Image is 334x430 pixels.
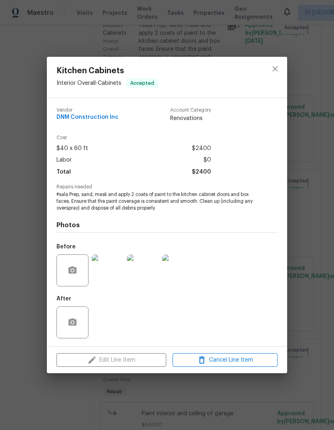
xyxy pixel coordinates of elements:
span: #sala Prep, sand, mask and apply 2 coats of paint to the kitchen cabinet doors and box faces. Ens... [56,191,256,211]
h4: Photos [56,221,278,229]
button: Cancel Line Item [173,353,278,367]
span: $2400 [192,166,211,178]
h5: After [56,296,71,302]
span: Total [56,166,71,178]
span: Account Category [170,108,211,113]
span: Vendor [56,108,119,113]
span: Kitchen Cabinets [56,66,158,75]
span: $0 [203,154,211,166]
span: Labor [56,154,72,166]
span: Repairs needed [56,184,278,190]
span: Accepted [127,79,157,87]
span: Renovations [170,114,211,122]
span: Cancel Line Item [175,355,275,365]
span: $40 x 60 ft [56,143,88,154]
span: Cost [56,135,211,140]
span: DNM Construction Inc [56,114,119,120]
span: $2400 [192,143,211,154]
button: close [266,59,285,78]
span: Interior Overall - Cabinets [56,80,121,86]
h5: Before [56,244,76,250]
